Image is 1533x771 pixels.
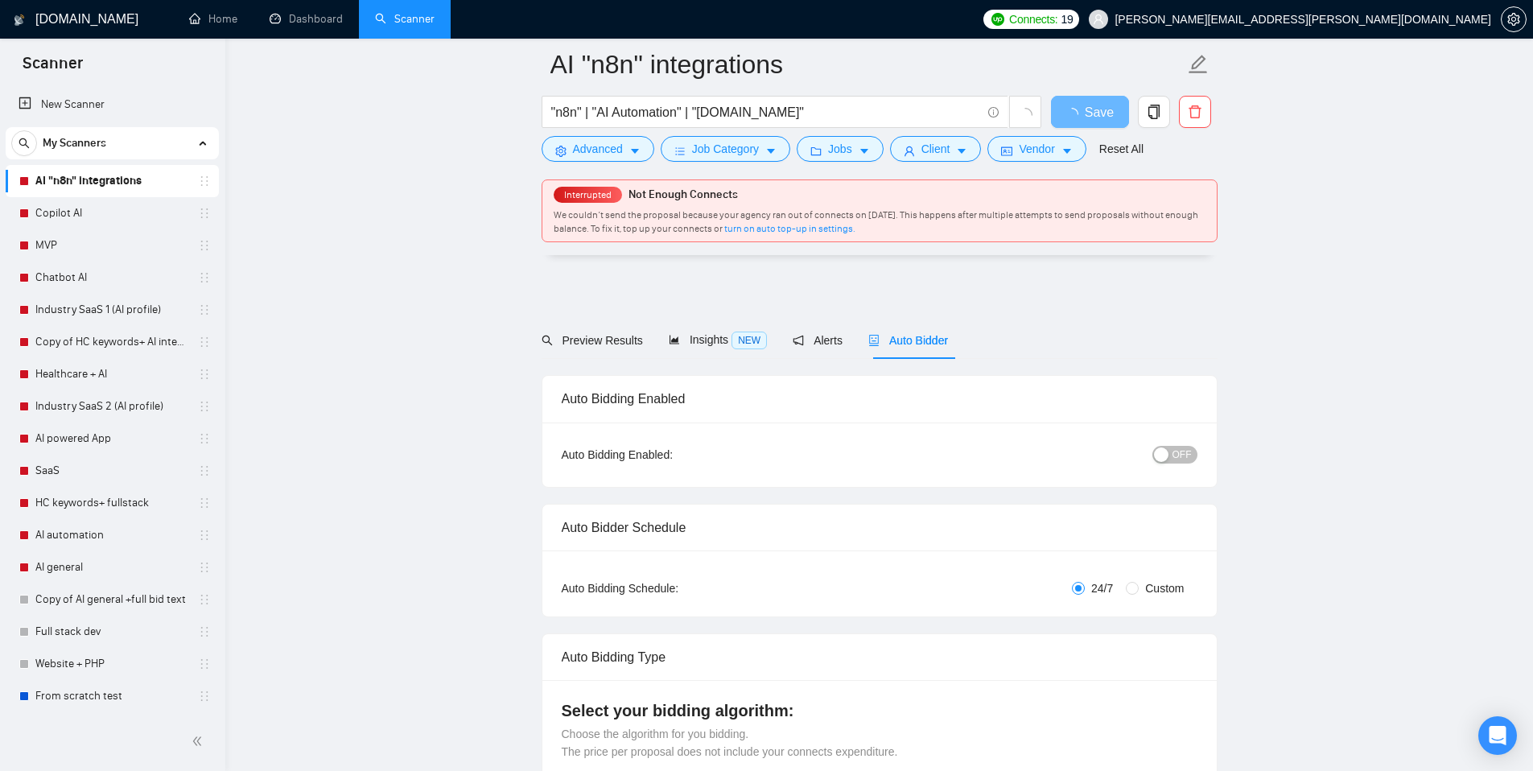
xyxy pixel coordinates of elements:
[669,334,680,345] span: area-chart
[198,303,211,316] span: holder
[1188,54,1209,75] span: edit
[559,189,616,200] span: Interrupted
[198,432,211,445] span: holder
[198,658,211,670] span: holder
[562,634,1197,680] div: Auto Bidding Type
[674,145,686,157] span: bars
[1061,145,1073,157] span: caret-down
[198,207,211,220] span: holder
[35,583,188,616] a: Copy of AI general +full bid text
[35,423,188,455] a: AI powered App
[1065,108,1085,121] span: loading
[1172,446,1192,464] span: OFF
[35,229,188,262] a: MVP
[1139,579,1190,597] span: Custom
[198,368,211,381] span: holder
[14,7,25,33] img: logo
[692,140,759,158] span: Job Category
[43,127,106,159] span: My Scanners
[35,390,188,423] a: Industry SaaS 2 (AI profile)
[198,464,211,477] span: holder
[554,209,1198,234] span: We couldn’t send the proposal because your agency ran out of connects on [DATE]. This happens aft...
[542,334,643,347] span: Preview Results
[669,333,767,346] span: Insights
[562,446,773,464] div: Auto Bidding Enabled:
[198,400,211,413] span: holder
[1093,14,1104,25] span: user
[573,140,623,158] span: Advanced
[921,140,950,158] span: Client
[1085,579,1119,597] span: 24/7
[1138,96,1170,128] button: copy
[198,561,211,574] span: holder
[868,335,880,346] span: robot
[198,336,211,348] span: holder
[562,376,1197,422] div: Auto Bidding Enabled
[1001,145,1012,157] span: idcard
[1099,140,1144,158] a: Reset All
[904,145,915,157] span: user
[1051,96,1129,128] button: Save
[890,136,982,162] button: userClientcaret-down
[35,648,188,680] a: Website + PHP
[35,616,188,648] a: Full stack dev
[1501,6,1527,32] button: setting
[562,699,1197,722] h4: Select your bidding algorithm:
[991,13,1004,26] img: upwork-logo.png
[828,140,852,158] span: Jobs
[12,138,36,149] span: search
[198,529,211,542] span: holder
[628,188,738,201] span: Not Enough Connects
[1501,13,1527,26] a: setting
[1180,105,1210,119] span: delete
[270,12,343,26] a: dashboardDashboard
[555,145,567,157] span: setting
[189,12,237,26] a: homeHome
[988,107,999,118] span: info-circle
[198,497,211,509] span: holder
[35,487,188,519] a: HC keywords+ fullstack
[629,145,641,157] span: caret-down
[793,334,843,347] span: Alerts
[987,136,1086,162] button: idcardVendorcaret-down
[6,127,219,744] li: My Scanners
[11,130,37,156] button: search
[35,197,188,229] a: Copilot AI
[35,165,188,197] a: AI "n8n" integrations
[375,12,435,26] a: searchScanner
[793,335,804,346] span: notification
[198,690,211,703] span: holder
[35,326,188,358] a: Copy of HC keywords+ AI integration
[562,579,773,597] div: Auto Bidding Schedule:
[35,551,188,583] a: AI general
[859,145,870,157] span: caret-down
[1085,102,1114,122] span: Save
[35,519,188,551] a: AI automation
[19,89,206,121] a: New Scanner
[797,136,884,162] button: folderJobscaret-down
[542,335,553,346] span: search
[661,136,790,162] button: barsJob Categorycaret-down
[35,358,188,390] a: Healthcare + AI
[1179,96,1211,128] button: delete
[562,505,1197,550] div: Auto Bidder Schedule
[198,625,211,638] span: holder
[10,52,96,85] span: Scanner
[198,593,211,606] span: holder
[956,145,967,157] span: caret-down
[562,728,898,758] span: Choose the algorithm for you bidding. The price per proposal does not include your connects expen...
[1018,108,1032,122] span: loading
[35,680,188,712] a: From scratch test
[868,334,948,347] span: Auto Bidder
[6,89,219,121] li: New Scanner
[35,455,188,487] a: SaaS
[731,332,767,349] span: NEW
[192,733,208,749] span: double-left
[1502,13,1526,26] span: setting
[1009,10,1057,28] span: Connects:
[724,223,855,234] a: turn on auto top-up in settings.
[1139,105,1169,119] span: copy
[551,102,981,122] input: Search Freelance Jobs...
[35,262,188,294] a: Chatbot AI
[198,271,211,284] span: holder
